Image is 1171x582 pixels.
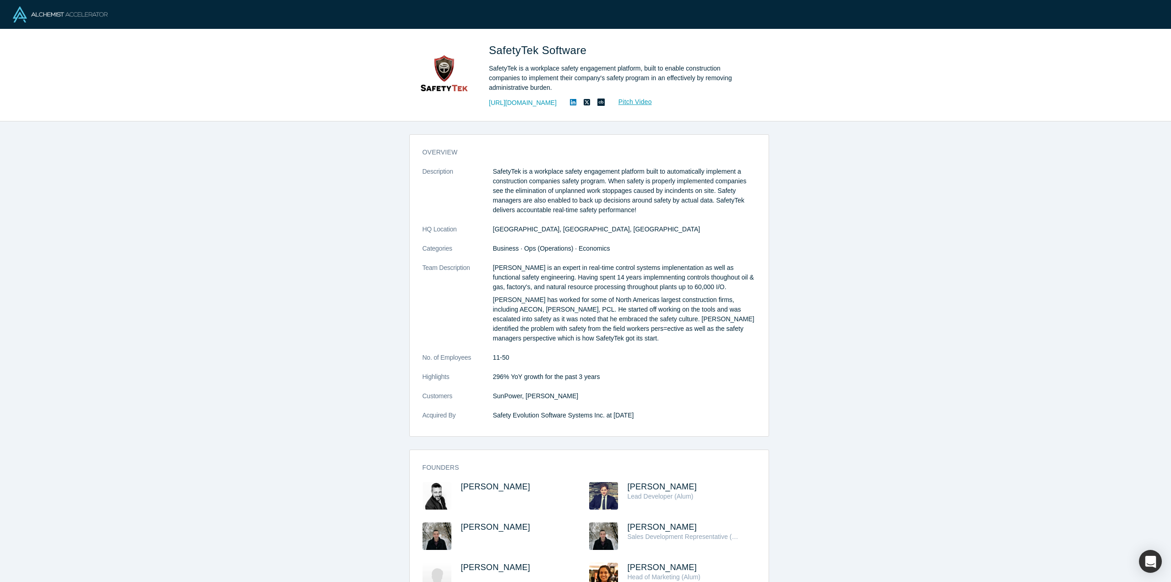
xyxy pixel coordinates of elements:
dd: [GEOGRAPHIC_DATA], [GEOGRAPHIC_DATA], [GEOGRAPHIC_DATA] [493,225,756,234]
a: [PERSON_NAME] [628,563,697,572]
dt: No. of Employees [423,353,493,372]
img: Matt Farthing's Profile Image [423,522,451,550]
img: David Brennan's Profile Image [423,482,451,510]
p: [PERSON_NAME] is an expert in real-time control systems implenentation as well as functional safe... [493,263,756,292]
span: Sales Development Representative (Alum) [628,533,749,540]
dd: 11-50 [493,353,756,362]
dt: Customers [423,391,493,411]
a: [URL][DOMAIN_NAME] [489,98,557,108]
dd: Safety Evolution Software Systems Inc. at [DATE] [493,411,756,420]
span: Head of Marketing (Alum) [628,573,701,581]
a: Pitch Video [608,97,652,107]
img: SafetyTek Software's Logo [412,42,476,106]
span: SafetyTek Software [489,44,590,56]
dt: Categories [423,244,493,263]
p: SafetyTek is a workplace safety engagement platform built to automatically implement a constructi... [493,167,756,215]
span: Business · Ops (Operations) · Economics [493,245,610,252]
img: Matt Farthing's Profile Image [589,522,618,550]
dt: Highlights [423,372,493,391]
h3: overview [423,148,743,157]
img: Alchemist Logo [13,6,108,22]
span: Lead Developer (Alum) [628,493,694,500]
a: [PERSON_NAME] [628,522,697,532]
a: [PERSON_NAME] [461,563,531,572]
dt: Description [423,167,493,225]
dd: SunPower, [PERSON_NAME] [493,391,756,401]
h3: Founders [423,463,743,472]
dt: HQ Location [423,225,493,244]
dt: Team Description [423,263,493,353]
dt: Acquired By [423,411,493,430]
img: Daylon Ball's Profile Image [589,482,618,510]
a: [PERSON_NAME] [461,522,531,532]
a: [PERSON_NAME] [461,482,531,491]
p: [PERSON_NAME] has worked for some of North Americas largest construction firms, including AECON, ... [493,295,756,343]
div: SafetyTek is a workplace safety engagement platform, built to enable construction companies to im... [489,64,745,93]
a: [PERSON_NAME] [628,482,697,491]
p: 296% YoY growth for the past 3 years [493,372,756,382]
